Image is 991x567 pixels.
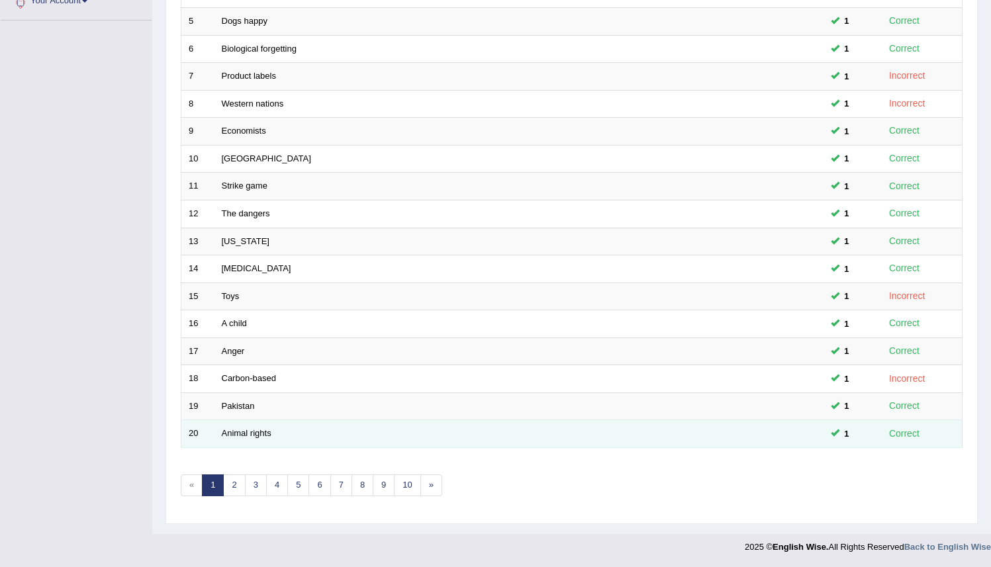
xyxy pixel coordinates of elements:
[222,291,240,301] a: Toys
[181,90,214,118] td: 8
[884,151,925,166] div: Correct
[884,13,925,28] div: Correct
[839,152,855,165] span: You can still take this question
[884,316,925,331] div: Correct
[884,343,925,359] div: Correct
[884,234,925,249] div: Correct
[839,262,855,276] span: You can still take this question
[181,35,214,63] td: 6
[884,426,925,441] div: Correct
[222,401,255,411] a: Pakistan
[222,208,270,218] a: The dangers
[352,474,373,496] a: 8
[245,474,267,496] a: 3
[222,346,245,356] a: Anger
[839,372,855,386] span: You can still take this question
[884,68,931,83] div: Incorrect
[420,474,442,496] a: »
[222,236,269,246] a: [US_STATE]
[181,420,214,448] td: 20
[394,474,420,496] a: 10
[839,344,855,358] span: You can still take this question
[222,44,297,54] a: Biological forgetting
[839,234,855,248] span: You can still take this question
[904,542,991,552] a: Back to English Wise
[884,261,925,276] div: Correct
[181,337,214,365] td: 17
[839,42,855,56] span: You can still take this question
[222,71,276,81] a: Product labels
[202,474,224,496] a: 1
[181,255,214,283] td: 14
[839,14,855,28] span: You can still take this question
[839,317,855,331] span: You can still take this question
[181,474,203,496] span: «
[839,69,855,83] span: You can still take this question
[181,200,214,228] td: 12
[839,179,855,193] span: You can still take this question
[884,371,931,386] div: Incorrect
[181,173,214,200] td: 11
[222,373,276,383] a: Carbon-based
[839,124,855,138] span: You can still take this question
[839,206,855,220] span: You can still take this question
[839,97,855,110] span: You can still take this question
[181,283,214,310] td: 15
[181,145,214,173] td: 10
[266,474,288,496] a: 4
[222,126,266,136] a: Economists
[222,153,311,163] a: [GEOGRAPHIC_DATA]
[222,99,284,109] a: Western nations
[222,428,271,438] a: Animal rights
[330,474,352,496] a: 7
[884,179,925,194] div: Correct
[773,542,828,552] strong: English Wise.
[222,181,267,191] a: Strike game
[181,118,214,146] td: 9
[222,318,247,328] a: A child
[181,63,214,91] td: 7
[181,310,214,338] td: 16
[181,365,214,393] td: 18
[884,398,925,414] div: Correct
[181,8,214,36] td: 5
[884,96,931,111] div: Incorrect
[181,228,214,255] td: 13
[222,263,291,273] a: [MEDICAL_DATA]
[884,288,931,304] div: Incorrect
[839,399,855,413] span: You can still take this question
[884,206,925,221] div: Correct
[308,474,330,496] a: 6
[884,123,925,138] div: Correct
[181,392,214,420] td: 19
[884,41,925,56] div: Correct
[223,474,245,496] a: 2
[745,534,991,553] div: 2025 © All Rights Reserved
[222,16,267,26] a: Dogs happy
[839,289,855,303] span: You can still take this question
[373,474,395,496] a: 9
[287,474,309,496] a: 5
[839,427,855,441] span: You can still take this question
